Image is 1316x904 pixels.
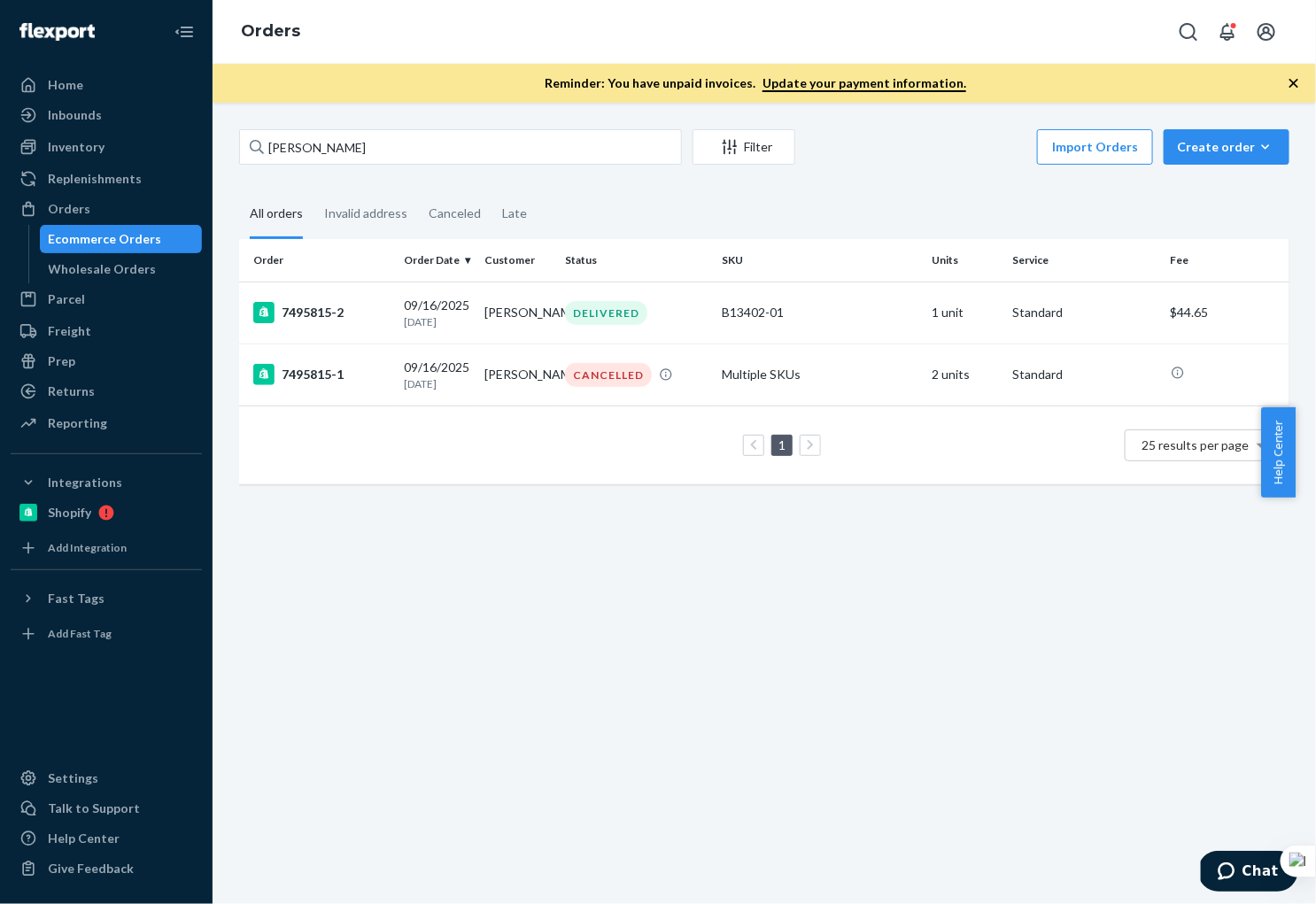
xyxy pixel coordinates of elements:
div: DELIVERED [565,301,647,325]
ol: breadcrumbs [227,6,314,58]
td: $44.65 [1164,282,1289,344]
a: Returns [11,377,202,406]
button: Import Orders [1037,129,1153,165]
div: Orders [48,200,90,218]
a: Prep [11,347,202,375]
div: Filter [693,138,794,156]
input: Search orders [239,129,682,165]
a: Replenishments [11,165,202,193]
div: Settings [48,769,98,787]
div: 09/16/2025 [404,359,470,391]
p: [DATE] [404,314,470,329]
div: 7495815-1 [253,364,390,385]
button: Talk to Support [11,794,202,823]
button: Open account menu [1249,14,1284,50]
a: Settings [11,764,202,792]
div: Give Feedback [48,860,134,877]
img: Flexport logo [19,23,95,41]
th: Units [925,239,1006,282]
div: 7495815-2 [253,302,390,323]
td: [PERSON_NAME] [477,282,558,344]
div: Returns [48,382,95,400]
a: Orders [241,21,300,41]
button: Filter [693,129,795,165]
button: Integrations [11,468,202,497]
button: Close Navigation [166,14,202,50]
div: Reporting [48,414,107,432]
p: [DATE] [404,376,470,391]
div: Freight [48,322,91,340]
div: Prep [48,352,75,370]
a: Inventory [11,133,202,161]
a: Wholesale Orders [40,255,203,283]
div: Ecommerce Orders [49,230,162,248]
button: Give Feedback [11,854,202,883]
div: B13402-01 [723,304,918,321]
div: Parcel [48,290,85,308]
div: Home [48,76,83,94]
div: Inbounds [48,106,102,124]
a: Ecommerce Orders [40,225,203,253]
div: Add Integration [48,540,127,555]
div: Wholesale Orders [49,260,157,278]
a: Parcel [11,285,202,313]
div: Add Fast Tag [48,626,112,641]
a: Orders [11,195,202,223]
div: Late [502,190,527,236]
button: Fast Tags [11,584,202,613]
th: Service [1006,239,1164,282]
a: Reporting [11,409,202,437]
div: Fast Tags [48,590,105,607]
td: 1 unit [925,282,1006,344]
th: SKU [716,239,925,282]
a: Add Integration [11,534,202,562]
p: Standard [1013,304,1157,321]
td: [PERSON_NAME] [477,344,558,406]
a: Add Fast Tag [11,620,202,648]
a: Page 1 is your current page [775,437,789,452]
a: Update your payment information. [763,75,966,92]
div: Talk to Support [48,800,140,817]
div: Inventory [48,138,105,156]
a: Home [11,71,202,99]
button: Create order [1164,129,1289,165]
button: Open Search Box [1171,14,1206,50]
th: Order [239,239,397,282]
th: Status [558,239,716,282]
a: Freight [11,317,202,345]
a: Shopify [11,498,202,527]
div: Shopify [48,504,91,522]
div: Customer [484,252,551,267]
a: Help Center [11,824,202,853]
td: 2 units [925,344,1006,406]
a: Inbounds [11,101,202,129]
div: CANCELLED [565,363,652,387]
span: 25 results per page [1142,437,1250,452]
td: Multiple SKUs [716,344,925,406]
div: 09/16/2025 [404,297,470,329]
div: All orders [250,190,303,239]
div: Integrations [48,474,122,491]
th: Order Date [397,239,477,282]
div: Replenishments [48,170,142,188]
div: Canceled [429,190,481,236]
button: Open notifications [1210,14,1245,50]
p: Reminder: You have unpaid invoices. [545,74,966,92]
div: Create order [1177,138,1276,156]
th: Fee [1164,239,1289,282]
p: Standard [1013,366,1157,383]
button: Help Center [1261,407,1296,498]
div: Invalid address [324,190,407,236]
iframe: Opens a widget where you can chat to one of our agents [1201,851,1298,895]
div: Help Center [48,830,120,847]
